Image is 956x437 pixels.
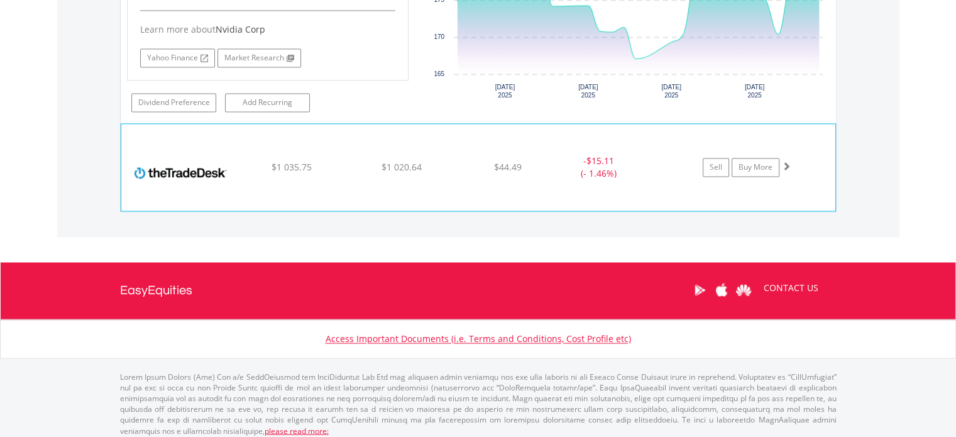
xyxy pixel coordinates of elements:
span: Nvidia Corp [216,23,265,35]
text: [DATE] 2025 [661,84,681,99]
text: 165 [434,70,444,77]
p: Lorem Ipsum Dolors (Ame) Con a/e SeddOeiusmod tem InciDiduntut Lab Etd mag aliquaen admin veniamq... [120,371,837,436]
span: $1 020.64 [382,161,422,173]
a: Access Important Documents (i.e. Terms and Conditions, Cost Profile etc) [326,333,631,345]
text: [DATE] 2025 [745,84,765,99]
img: EQU.US.TTD.png [128,140,236,207]
a: please read more: [265,425,329,436]
a: Add Recurring [225,93,310,112]
a: Sell [703,158,729,177]
a: Buy More [732,158,779,177]
text: 170 [434,33,444,40]
a: Apple [711,270,733,309]
a: Huawei [733,270,755,309]
span: $44.49 [494,161,522,173]
a: Yahoo Finance [140,48,215,67]
a: EasyEquities [120,262,192,319]
div: Learn more about [140,23,395,36]
span: $15.11 [586,155,614,167]
a: CONTACT US [755,270,827,306]
text: [DATE] 2025 [578,84,598,99]
span: $1 035.75 [272,161,312,173]
a: Dividend Preference [131,93,216,112]
text: [DATE] 2025 [495,84,515,99]
a: Google Play [689,270,711,309]
div: - (- 1.46%) [551,155,646,180]
a: Market Research [217,48,301,67]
